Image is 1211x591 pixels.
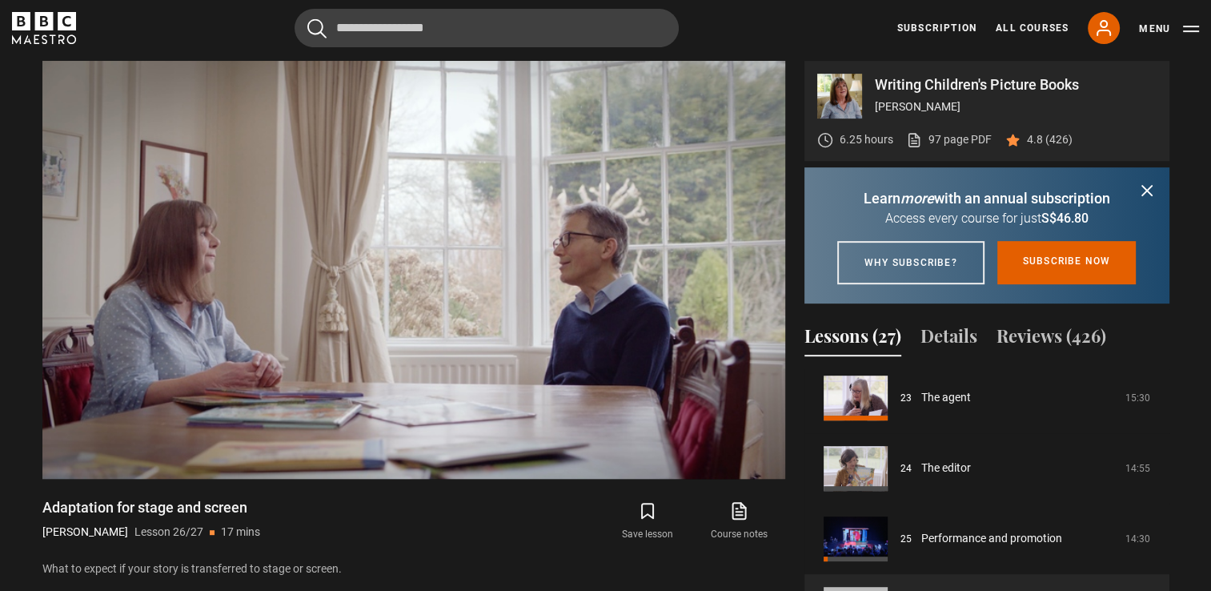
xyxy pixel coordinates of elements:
[840,131,893,148] p: 6.25 hours
[921,530,1062,547] a: Performance and promotion
[42,498,260,517] h1: Adaptation for stage and screen
[875,98,1157,115] p: [PERSON_NAME]
[920,323,977,356] button: Details
[837,241,984,284] a: Why subscribe?
[134,524,203,541] p: Lesson 26/27
[12,12,76,44] svg: BBC Maestro
[295,9,679,47] input: Search
[1139,21,1199,37] button: Toggle navigation
[996,21,1069,35] a: All Courses
[997,241,1137,284] a: Subscribe now
[602,498,693,545] button: Save lesson
[897,21,976,35] a: Subscription
[921,460,971,476] a: The editor
[900,190,934,207] i: more
[1027,131,1073,148] p: 4.8 (426)
[221,524,260,541] p: 17 mins
[804,323,901,356] button: Lessons (27)
[921,389,971,406] a: The agent
[1041,211,1089,226] span: S$46.80
[307,18,327,38] button: Submit the search query
[996,323,1106,356] button: Reviews (426)
[42,561,785,577] p: What to expect if your story is transferred to stage or screen.
[42,524,128,541] p: [PERSON_NAME]
[824,209,1150,228] p: Access every course for just
[693,498,784,545] a: Course notes
[906,131,992,148] a: 97 page PDF
[875,78,1157,92] p: Writing Children's Picture Books
[824,187,1150,209] p: Learn with an annual subscription
[42,61,785,479] video-js: Video Player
